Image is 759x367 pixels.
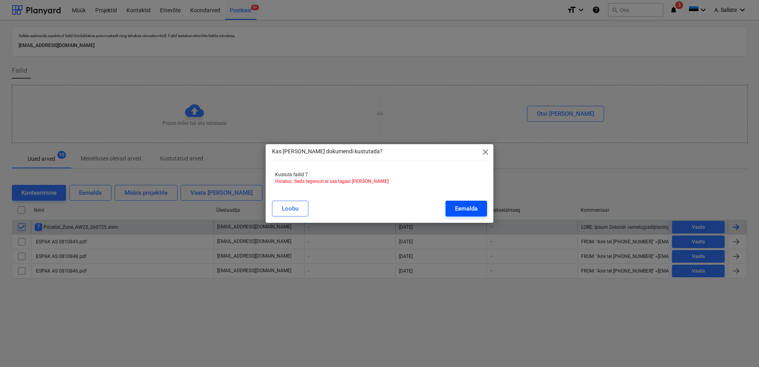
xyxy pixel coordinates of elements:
div: Loobu [282,203,298,214]
p: Kustuta failid 7 [275,171,484,178]
span: close [481,147,490,157]
div: Eemalda [455,203,478,214]
button: Eemalda [446,201,487,216]
button: Loobu [272,201,308,216]
p: Hoiatus: Seda tegevust ei saa tagasi [PERSON_NAME] [275,178,484,185]
iframe: Chat Widget [719,329,759,367]
p: Kas [PERSON_NAME] dokumendi kustutada? [272,147,383,156]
